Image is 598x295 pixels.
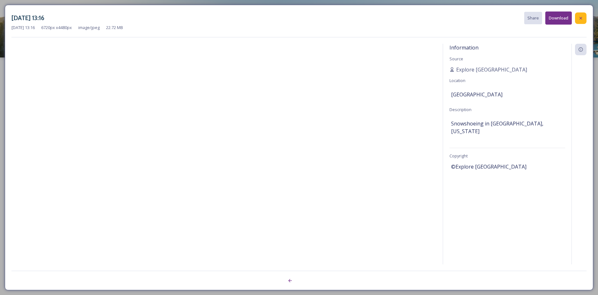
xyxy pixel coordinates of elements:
[456,66,527,73] span: Explore [GEOGRAPHIC_DATA]
[451,120,563,135] span: Snowshoeing in [GEOGRAPHIC_DATA], [US_STATE]
[106,25,123,31] span: 22.72 MB
[449,44,479,51] span: Information
[78,25,100,31] span: image/jpeg
[451,91,502,98] span: [GEOGRAPHIC_DATA]
[11,44,436,281] img: 2023_02_10%20EBC%20Snowshoe_full_28-Explore%2520Butte%2520County.jpg
[11,25,35,31] span: [DATE] 13:16
[449,107,471,112] span: Description
[524,12,542,24] button: Share
[545,11,572,25] button: Download
[449,56,463,62] span: Source
[41,25,72,31] span: 6720 px x 4480 px
[449,153,468,159] span: Copyright
[11,13,44,23] h3: [DATE] 13:16
[451,163,526,170] span: ©Explore [GEOGRAPHIC_DATA]
[449,78,465,83] span: Location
